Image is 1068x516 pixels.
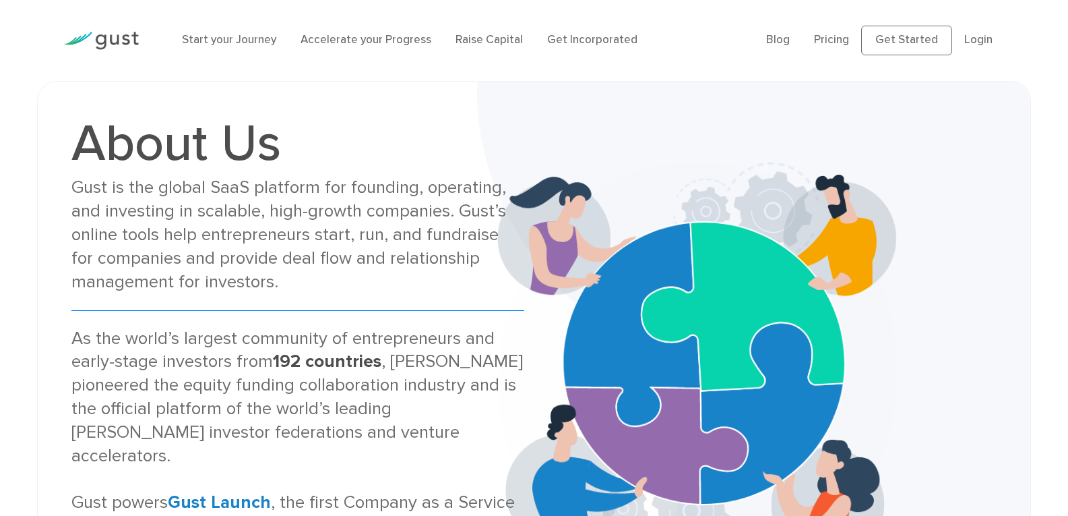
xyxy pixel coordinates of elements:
a: Login [964,33,993,47]
a: Get Started [861,26,952,55]
a: Get Incorporated [547,33,637,47]
a: Blog [766,33,790,47]
a: Start your Journey [182,33,276,47]
a: Accelerate your Progress [301,33,431,47]
a: Raise Capital [456,33,523,47]
img: Gust Logo [63,32,139,50]
a: Gust Launch [168,492,271,513]
a: Pricing [814,33,849,47]
div: Gust is the global SaaS platform for founding, operating, and investing in scalable, high-growth ... [71,176,524,293]
strong: 192 countries [273,351,381,372]
h1: About Us [71,118,524,169]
